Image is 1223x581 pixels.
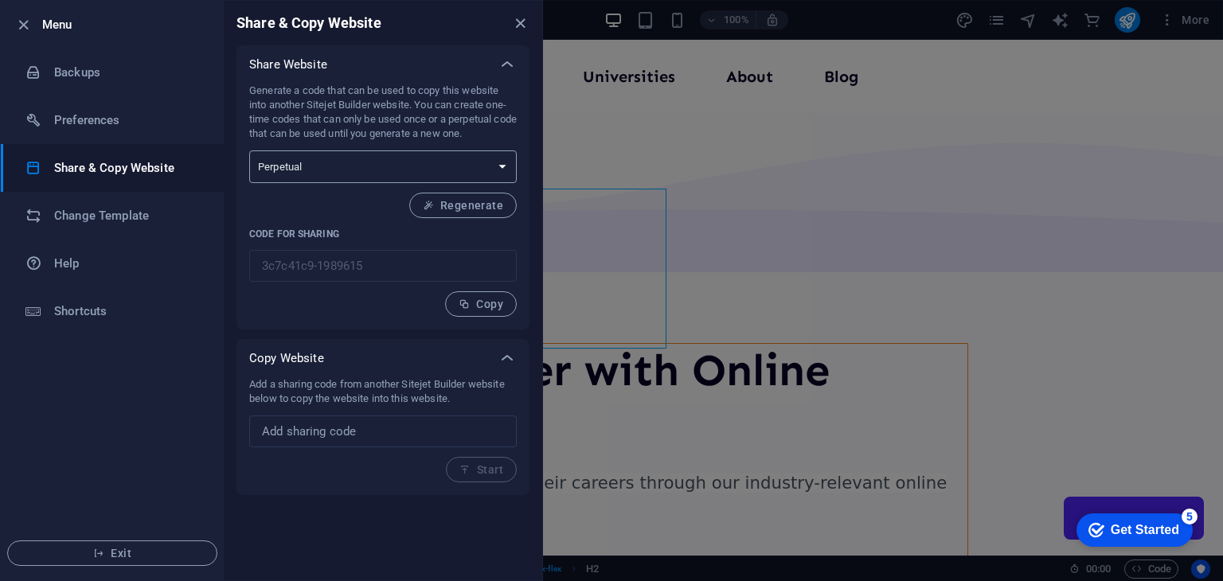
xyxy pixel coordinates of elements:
[423,199,503,212] span: Regenerate
[54,63,201,82] h6: Backups
[118,3,134,19] div: 5
[54,254,201,273] h6: Help
[7,540,217,566] button: Exit
[236,14,381,33] h6: Share & Copy Website
[54,302,201,321] h6: Shortcuts
[510,14,529,33] button: close
[249,57,327,72] p: Share Website
[445,291,517,317] button: Copy
[249,415,517,447] input: Add sharing code
[459,298,503,310] span: Copy
[54,158,201,177] h6: Share & Copy Website
[249,84,517,141] p: Generate a code that can be used to copy this website into another Sitejet Builder website. You c...
[42,15,211,34] h6: Menu
[409,193,517,218] button: Regenerate
[236,45,529,84] div: Share Website
[21,547,204,560] span: Exit
[54,111,201,130] h6: Preferences
[47,18,115,32] div: Get Started
[54,206,201,225] h6: Change Template
[249,228,517,240] p: Code for sharing
[1,240,224,287] a: Help
[236,339,529,377] div: Copy Website
[249,350,324,366] p: Copy Website
[13,8,129,41] div: Get Started 5 items remaining, 0% complete
[249,377,517,406] p: Add a sharing code from another Sitejet Builder website below to copy the website into this website.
